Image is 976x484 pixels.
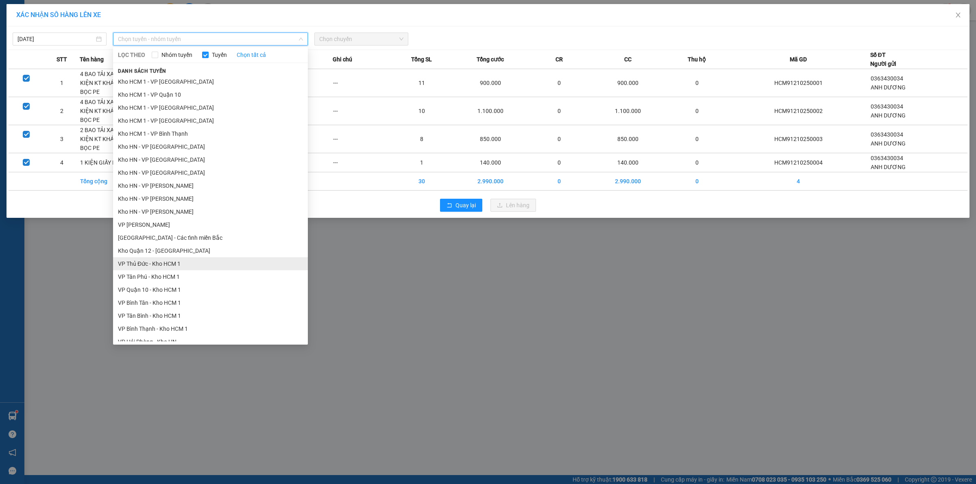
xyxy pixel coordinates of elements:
[589,153,667,172] td: 140.000
[871,103,903,110] span: 0363430034
[392,125,451,153] td: 8
[298,37,303,41] span: down
[333,55,352,64] span: Ghi chú
[113,218,308,231] li: VP [PERSON_NAME]
[624,55,632,64] span: CC
[44,125,80,153] td: 3
[44,97,80,125] td: 2
[333,97,392,125] td: ---
[319,33,403,45] span: Chọn chuyến
[871,164,906,170] span: ANH DƯƠNG
[57,55,67,64] span: STT
[80,55,104,64] span: Tên hàng
[113,231,308,244] li: [GEOGRAPHIC_DATA] - Các tỉnh miền Bắc
[392,172,451,191] td: 30
[529,125,589,153] td: 0
[80,153,139,172] td: 1 KIỆN GIẤY BỌC PE
[871,84,906,91] span: ANH DƯƠNG
[871,75,903,82] span: 0363430034
[726,69,870,97] td: HCM91210250001
[440,199,482,212] button: rollbackQuay lại
[726,97,870,125] td: HCM91210250002
[113,322,308,335] li: VP Bình Thạnh - Kho HCM 1
[870,50,896,68] div: Số ĐT Người gửi
[44,153,80,172] td: 4
[667,97,727,125] td: 0
[113,205,308,218] li: Kho HN - VP [PERSON_NAME]
[158,50,196,59] span: Nhóm tuyến
[113,283,308,296] li: VP Quận 10 - Kho HCM 1
[80,125,139,153] td: 2 BAO TẢI XANH + 6 KIỆN KT KHÁC NHAU BỌC PE
[589,125,667,153] td: 850.000
[333,69,392,97] td: ---
[113,140,308,153] li: Kho HN - VP [GEOGRAPHIC_DATA]
[113,257,308,270] li: VP Thủ Đức - Kho HCM 1
[871,155,903,161] span: 0363430034
[113,127,308,140] li: Kho HCM 1 - VP Bình Thạnh
[667,172,727,191] td: 0
[529,97,589,125] td: 0
[411,55,432,64] span: Tổng SL
[589,172,667,191] td: 2.990.000
[113,67,171,75] span: Danh sách tuyến
[113,75,308,88] li: Kho HCM 1 - VP [GEOGRAPHIC_DATA]
[113,166,308,179] li: Kho HN - VP [GEOGRAPHIC_DATA]
[947,4,969,27] button: Close
[113,101,308,114] li: Kho HCM 1 - VP [GEOGRAPHIC_DATA]
[113,88,308,101] li: Kho HCM 1 - VP Quận 10
[667,125,727,153] td: 0
[589,69,667,97] td: 900.000
[451,125,529,153] td: 850.000
[455,201,476,210] span: Quay lại
[688,55,706,64] span: Thu hộ
[113,192,308,205] li: Kho HN - VP [PERSON_NAME]
[529,153,589,172] td: 0
[667,69,727,97] td: 0
[44,69,80,97] td: 1
[529,69,589,97] td: 0
[477,55,504,64] span: Tổng cước
[490,199,536,212] button: uploadLên hàng
[16,11,101,19] span: XÁC NHẬN SỐ HÀNG LÊN XE
[667,153,727,172] td: 0
[955,12,961,18] span: close
[113,153,308,166] li: Kho HN - VP [GEOGRAPHIC_DATA]
[113,309,308,322] li: VP Tân Bình - Kho HCM 1
[113,114,308,127] li: Kho HCM 1 - VP [GEOGRAPHIC_DATA]
[451,153,529,172] td: 140.000
[447,202,452,209] span: rollback
[237,50,266,59] a: Chọn tất cả
[556,55,563,64] span: CR
[113,244,308,257] li: Kho Quận 12 - [GEOGRAPHIC_DATA]
[392,153,451,172] td: 1
[726,125,870,153] td: HCM91210250003
[451,172,529,191] td: 2.990.000
[392,69,451,97] td: 11
[209,50,230,59] span: Tuyến
[871,112,906,119] span: ANH DƯƠNG
[790,55,807,64] span: Mã GD
[333,125,392,153] td: ---
[80,69,139,97] td: 4 BAO TẢI XANH + 7 KIỆN KT KHÁC NHAU BỌC PE
[451,69,529,97] td: 900.000
[113,270,308,283] li: VP Tân Phú - Kho HCM 1
[871,140,906,147] span: ANH DƯƠNG
[529,172,589,191] td: 0
[589,97,667,125] td: 1.100.000
[726,153,870,172] td: HCM91210250004
[392,97,451,125] td: 10
[726,172,870,191] td: 4
[113,335,308,348] li: VP Hải Phòng - Kho HN
[80,172,139,191] td: Tổng cộng
[871,131,903,138] span: 0363430034
[118,33,303,45] span: Chọn tuyến - nhóm tuyến
[118,50,145,59] span: LỌC THEO
[80,97,139,125] td: 4 BAO TẢI XANH + 6 KIỆN KT KHÁC NHAU BỌC PE
[17,35,94,43] input: 12/10/2025
[113,296,308,309] li: VP Bình Tân - Kho HCM 1
[451,97,529,125] td: 1.100.000
[113,179,308,192] li: Kho HN - VP [PERSON_NAME]
[333,153,392,172] td: ---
